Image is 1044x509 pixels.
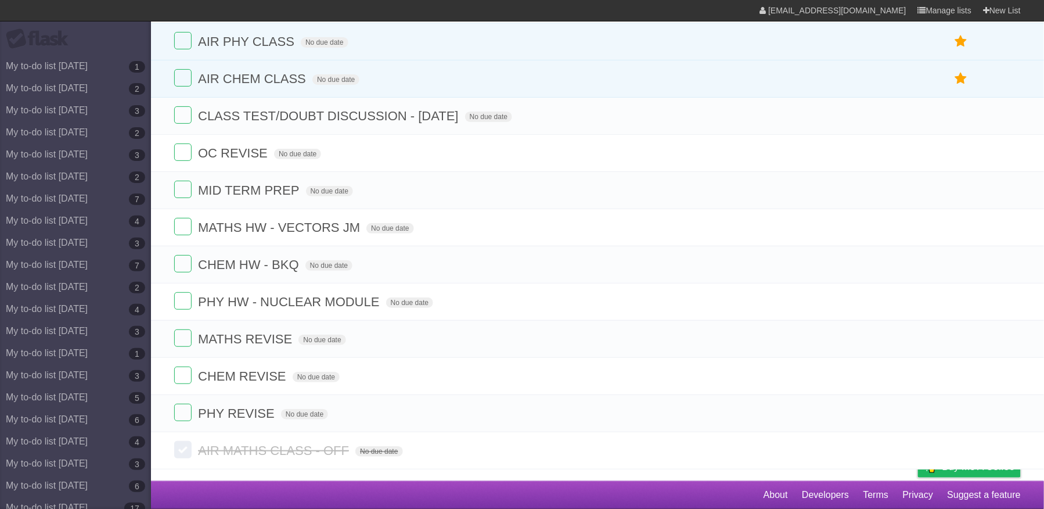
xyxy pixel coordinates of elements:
[174,181,192,198] label: Done
[198,146,271,160] span: OC REVISE
[863,484,889,506] a: Terms
[129,481,145,492] b: 6
[903,484,933,506] a: Privacy
[293,372,340,382] span: No due date
[948,484,1021,506] a: Suggest a feature
[129,458,145,470] b: 3
[366,223,413,234] span: No due date
[198,369,289,383] span: CHEM REVISE
[174,106,192,124] label: Done
[301,37,348,48] span: No due date
[6,28,75,49] div: Flask
[198,71,309,86] span: AIR CHEM CLASS
[129,216,145,227] b: 4
[129,193,145,205] b: 7
[198,220,363,235] span: MATHS HW - VECTORS JM
[942,457,1015,477] span: Buy me a coffee
[129,348,145,360] b: 1
[129,392,145,404] b: 5
[174,144,192,161] label: Done
[129,282,145,293] b: 2
[129,127,145,139] b: 2
[174,69,192,87] label: Done
[174,404,192,421] label: Done
[129,414,145,426] b: 6
[129,304,145,316] b: 4
[174,32,192,49] label: Done
[174,255,192,273] label: Done
[174,218,192,235] label: Done
[174,292,192,310] label: Done
[312,74,359,85] span: No due date
[198,257,302,272] span: CHEM HW - BKQ
[306,186,353,196] span: No due date
[129,83,145,95] b: 2
[198,295,383,309] span: PHY HW - NUCLEAR MODULE
[129,149,145,161] b: 3
[129,260,145,271] b: 7
[129,370,145,382] b: 3
[198,34,297,49] span: AIR PHY CLASS
[298,335,345,345] span: No due date
[129,105,145,117] b: 3
[281,409,328,420] span: No due date
[198,332,295,346] span: MATHS REVISE
[386,297,433,308] span: No due date
[274,149,321,159] span: No due date
[764,484,788,506] a: About
[174,367,192,384] label: Done
[129,326,145,338] b: 3
[950,32,972,51] label: Star task
[465,112,512,122] span: No due date
[950,69,972,88] label: Star task
[355,446,402,457] span: No due date
[129,238,145,249] b: 3
[198,406,278,421] span: PHY REVISE
[129,436,145,448] b: 4
[305,260,352,271] span: No due date
[129,171,145,183] b: 2
[129,61,145,73] b: 1
[198,183,302,198] span: MID TERM PREP
[174,441,192,458] label: Done
[198,109,462,123] span: CLASS TEST/DOUBT DISCUSSION - [DATE]
[198,443,352,458] span: AIR MATHS CLASS - OFF
[174,329,192,347] label: Done
[802,484,849,506] a: Developers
